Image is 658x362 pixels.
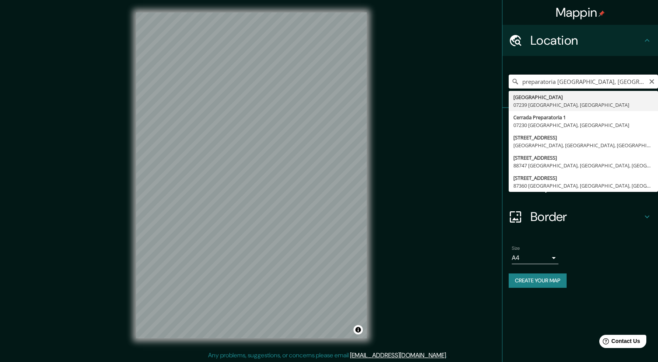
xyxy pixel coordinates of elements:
h4: Border [530,209,642,225]
div: [STREET_ADDRESS] [513,174,653,182]
div: Cerrada Preparatoria 1 [513,113,653,121]
div: Location [502,25,658,56]
div: [STREET_ADDRESS] [513,154,653,162]
h4: Mappin [556,5,605,20]
div: . [447,351,448,360]
h4: Layout [530,178,642,193]
div: [GEOGRAPHIC_DATA] [513,93,653,101]
div: 07230 [GEOGRAPHIC_DATA], [GEOGRAPHIC_DATA] [513,121,653,129]
p: Any problems, suggestions, or concerns please email . [208,351,447,360]
label: Size [512,245,520,252]
div: Pins [502,108,658,139]
button: Toggle attribution [353,325,363,334]
iframe: Help widget launcher [589,332,649,353]
div: 87360 [GEOGRAPHIC_DATA], [GEOGRAPHIC_DATA], [GEOGRAPHIC_DATA] [513,182,653,190]
div: . [448,351,450,360]
div: Style [502,139,658,170]
div: [STREET_ADDRESS] [513,134,653,141]
h4: Location [530,33,642,48]
button: Create your map [509,273,567,288]
div: [GEOGRAPHIC_DATA], [GEOGRAPHIC_DATA], [GEOGRAPHIC_DATA] [513,141,653,149]
div: Layout [502,170,658,201]
div: Border [502,201,658,232]
a: [EMAIL_ADDRESS][DOMAIN_NAME] [350,351,446,359]
div: 07239 [GEOGRAPHIC_DATA], [GEOGRAPHIC_DATA] [513,101,653,109]
div: A4 [512,252,558,264]
button: Clear [649,77,655,85]
div: 88747 [GEOGRAPHIC_DATA], [GEOGRAPHIC_DATA], [GEOGRAPHIC_DATA] [513,162,653,169]
canvas: Map [136,12,367,338]
img: pin-icon.png [598,10,605,17]
input: Pick your city or area [509,75,658,89]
